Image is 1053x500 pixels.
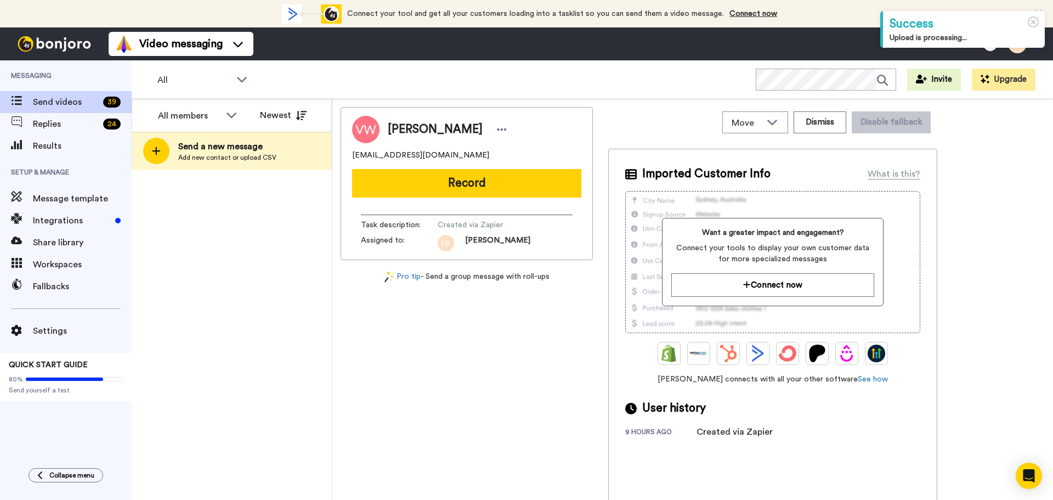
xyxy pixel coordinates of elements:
span: User history [642,400,706,417]
span: [PERSON_NAME] connects with all your other software [625,374,920,385]
span: QUICK START GUIDE [9,361,88,369]
img: bj-logo-header-white.svg [13,36,95,52]
span: Connect your tools to display your own customer data for more specialized messages [671,243,874,265]
img: Ontraport [690,345,707,362]
div: Created via Zapier [697,425,773,439]
span: Created via Zapier [438,220,542,231]
a: Pro tip [384,271,421,283]
span: Add new contact or upload CSV [178,153,276,162]
button: Dismiss [794,111,846,133]
button: Connect now [671,273,874,297]
img: Shopify [660,345,678,362]
span: Share library [33,236,132,249]
span: Workspaces [33,258,132,271]
span: 80% [9,375,23,384]
div: 9 hours ago [625,428,697,439]
span: Replies [33,117,99,131]
span: Send a new message [178,140,276,153]
div: Upload is processing... [890,32,1038,43]
span: Task description : [361,220,438,231]
span: All [157,74,231,87]
span: Collapse menu [49,471,94,480]
img: er.png [438,235,454,251]
span: [EMAIL_ADDRESS][DOMAIN_NAME] [352,150,489,161]
div: 39 [103,97,121,108]
span: Assigned to: [361,235,438,251]
span: Connect your tool and get all your customers loading into a tasklist so you can send them a video... [347,10,724,18]
button: Record [352,169,581,198]
a: Connect now [729,10,777,18]
span: Want a greater impact and engagement? [671,227,874,238]
span: Send videos [33,95,99,109]
img: Patreon [808,345,826,362]
span: Imported Customer Info [642,166,771,182]
button: Collapse menu [29,468,103,482]
img: vm-color.svg [115,35,133,53]
span: Integrations [33,214,111,227]
span: [PERSON_NAME] [388,121,483,138]
button: Upgrade [972,69,1035,91]
button: Disable fallback [852,111,931,133]
span: Move [732,116,761,130]
img: magic-wand.svg [384,271,394,283]
span: [PERSON_NAME] [465,235,530,251]
span: Fallbacks [33,280,132,293]
div: 24 [103,119,121,130]
div: - Send a group message with roll-ups [341,271,593,283]
span: Video messaging [139,36,223,52]
img: Hubspot [720,345,737,362]
img: GoHighLevel [868,345,885,362]
img: Drip [838,345,856,362]
button: Newest [252,104,315,126]
div: What is this? [868,167,920,181]
img: ActiveCampaign [749,345,767,362]
span: Settings [33,324,132,338]
a: See how [858,375,888,383]
button: Invite [907,69,961,91]
div: All members [158,109,220,122]
img: ConvertKit [779,345,796,362]
span: Results [33,139,132,153]
span: Send yourself a test [9,386,123,395]
img: Image of Valerie Wood [352,116,380,143]
div: Success [890,15,1038,32]
div: Open Intercom Messenger [1016,463,1042,489]
span: Message template [33,192,132,205]
div: animation [281,4,342,24]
